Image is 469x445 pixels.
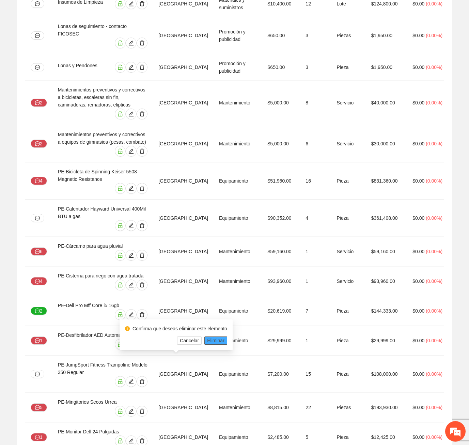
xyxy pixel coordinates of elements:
[366,237,407,267] td: $59,160.00
[366,17,407,54] td: $1,950.00
[153,54,214,81] td: [GEOGRAPHIC_DATA]
[115,309,126,320] button: unlock
[366,125,407,162] td: $30,000.00
[115,339,126,350] button: unlock
[331,54,366,81] td: Pieza
[137,186,147,191] span: delete
[137,309,147,320] button: delete
[137,109,147,119] button: delete
[426,141,442,146] span: ( 0.00% )
[35,338,40,344] span: message
[331,267,366,296] td: Servicio
[412,64,424,70] span: $0.00
[137,64,147,70] span: delete
[126,223,136,228] span: edit
[412,405,424,410] span: $0.00
[426,215,442,221] span: ( 0.00% )
[426,434,442,440] span: ( 0.00% )
[126,220,137,231] button: edit
[58,168,147,183] div: PE-Bicicleta de Spinning Keiser 5508 Magnetic Resistance
[300,393,331,422] td: 22
[262,162,300,200] td: $51,960.00
[137,1,147,6] span: delete
[366,267,407,296] td: $93,960.00
[412,371,424,377] span: $0.00
[137,438,147,444] span: delete
[126,250,137,261] button: edit
[126,408,136,414] span: edit
[331,200,366,237] td: Pieza
[126,438,136,444] span: edit
[300,296,331,326] td: 7
[58,428,147,435] div: PE-Monitor Dell 24 Pulgadas
[214,393,262,422] td: Mantenimiento
[153,296,214,326] td: [GEOGRAPHIC_DATA]
[262,393,300,422] td: $8,815.00
[126,406,137,417] button: edit
[412,33,424,38] span: $0.00
[58,398,147,406] div: PE-Mingitorios Secos Urrea
[153,162,214,200] td: [GEOGRAPHIC_DATA]
[35,372,40,376] span: message
[207,337,224,344] span: Eliminar
[331,237,366,267] td: Servicio
[426,405,442,410] span: ( 0.00% )
[115,146,126,157] button: unlock
[40,91,94,160] span: Estamos en línea.
[115,282,125,288] span: unlock
[412,215,424,221] span: $0.00
[126,186,136,191] span: edit
[115,64,125,70] span: unlock
[426,338,442,343] span: ( 0.00% )
[300,81,331,125] td: 8
[180,337,199,344] span: Cancelar
[137,220,147,231] button: delete
[35,1,40,6] span: message
[115,109,126,119] button: unlock
[35,279,40,284] span: message
[126,40,136,46] span: edit
[126,148,136,154] span: edit
[31,307,47,315] button: message2
[214,54,262,81] td: Promoción y publicidad
[3,186,130,210] textarea: Escriba su mensaje y pulse “Intro”
[126,64,136,70] span: edit
[31,99,47,107] button: message2
[300,17,331,54] td: 3
[58,302,147,309] div: PE-Dell Pro Mff Core i5 16gb
[115,406,126,417] button: unlock
[331,356,366,393] td: Pieza
[137,40,147,46] span: delete
[214,162,262,200] td: Equipamiento
[35,65,40,70] span: message
[137,148,147,154] span: delete
[31,433,47,441] button: message1
[300,326,331,356] td: 1
[137,38,147,48] button: delete
[153,356,214,393] td: [GEOGRAPHIC_DATA]
[31,31,44,40] button: message
[137,312,147,317] span: delete
[126,38,137,48] button: edit
[214,200,262,237] td: Equipamiento
[412,1,424,6] span: $0.00
[262,356,300,393] td: $7,200.00
[331,81,366,125] td: Servicio
[137,279,147,290] button: delete
[126,146,137,157] button: edit
[153,237,214,267] td: [GEOGRAPHIC_DATA]
[262,200,300,237] td: $90,352.00
[31,336,47,345] button: message1
[126,309,137,320] button: edit
[412,338,424,343] span: $0.00
[204,336,227,345] button: Eliminar
[58,272,147,279] div: PE-Cisterna para riego con agua tratada
[177,336,202,345] button: Cancelar
[126,279,137,290] button: edit
[366,326,407,356] td: $29,999.00
[366,296,407,326] td: $144,333.00
[126,1,136,6] span: edit
[300,267,331,296] td: 1
[115,38,126,48] button: unlock
[115,183,126,194] button: unlock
